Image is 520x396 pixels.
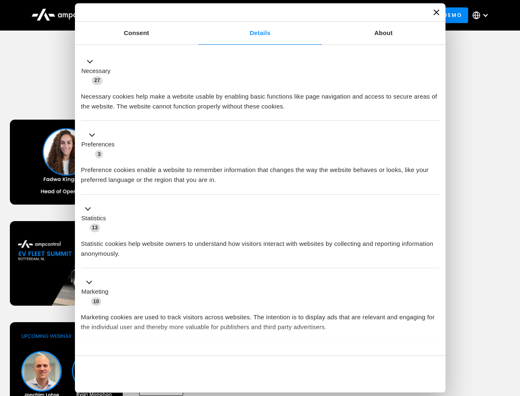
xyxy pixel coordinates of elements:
a: Details [198,22,322,45]
button: Necessary (27) [81,57,116,85]
a: Consent [75,22,198,45]
h1: Upcoming Webinars [10,83,511,103]
button: Statistics (13) [81,204,111,233]
span: 13 [90,224,100,232]
button: Okay [321,362,439,386]
label: Statistics [82,214,106,223]
button: Preferences (3) [81,130,120,159]
div: Statistic cookies help website owners to understand how visitors interact with websites by collec... [81,233,439,259]
label: Preferences [82,140,115,149]
button: Unclassified (2) [81,351,149,361]
span: 27 [92,76,103,85]
span: 3 [95,150,103,158]
a: About [322,22,445,45]
div: Marketing cookies are used to track visitors across websites. The intention is to display ads tha... [81,306,439,332]
label: Marketing [82,287,109,297]
button: Marketing (10) [81,278,114,306]
div: Preference cookies enable a website to remember information that changes the way the website beha... [81,159,439,185]
button: Close banner [434,9,439,15]
span: 2 [136,352,144,361]
div: Necessary cookies help make a website usable by enabling basic functions like page navigation and... [81,85,439,111]
label: Necessary [82,66,111,76]
span: 10 [91,297,102,306]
